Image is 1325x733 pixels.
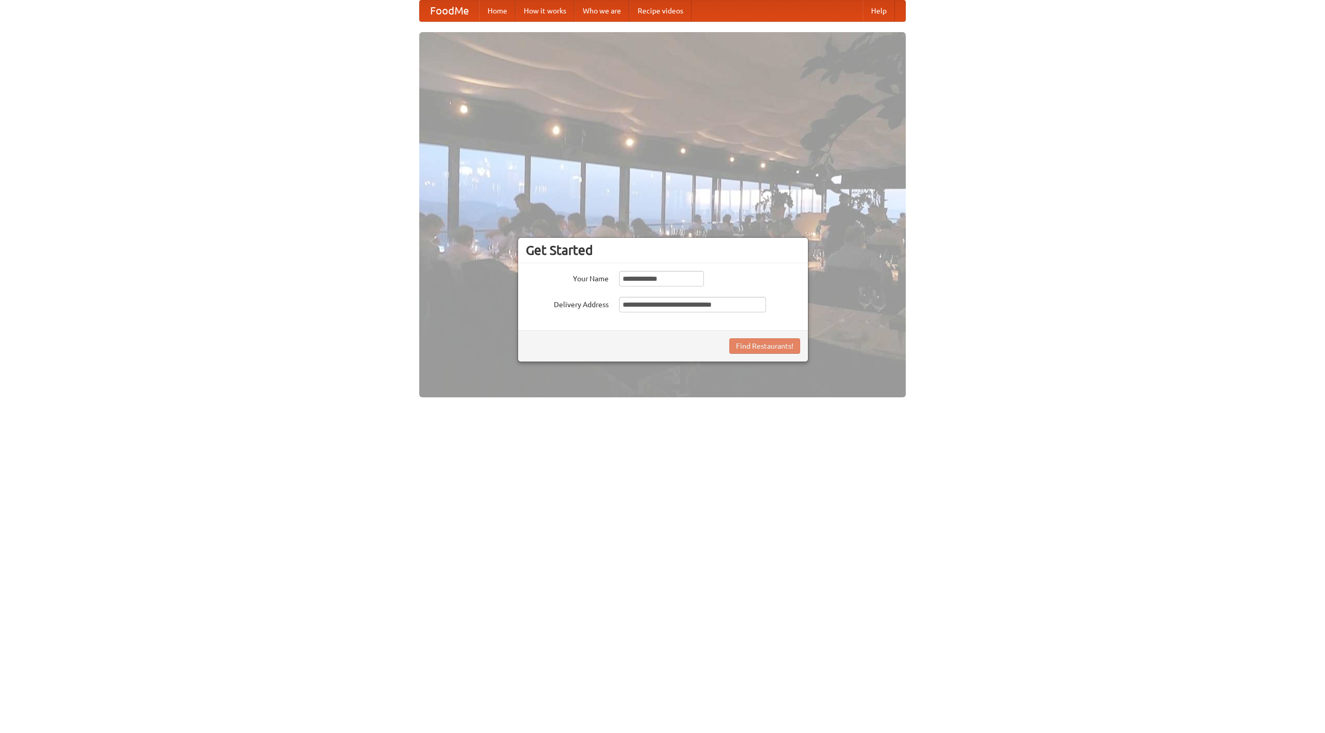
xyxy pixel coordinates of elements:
a: FoodMe [420,1,479,21]
a: Recipe videos [629,1,691,21]
a: Home [479,1,516,21]
a: Help [863,1,895,21]
h3: Get Started [526,242,800,258]
button: Find Restaurants! [729,338,800,354]
label: Delivery Address [526,297,609,310]
a: How it works [516,1,575,21]
label: Your Name [526,271,609,284]
a: Who we are [575,1,629,21]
